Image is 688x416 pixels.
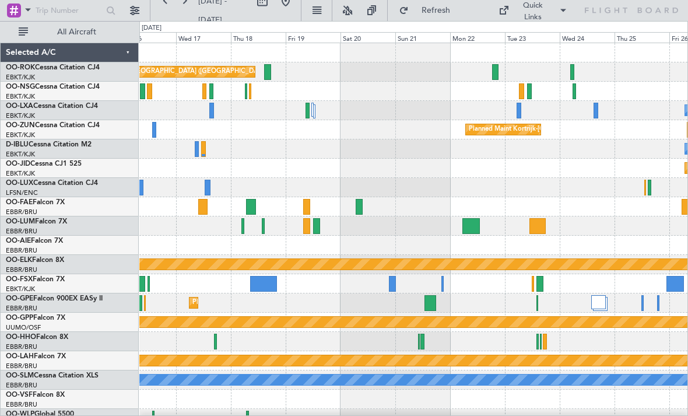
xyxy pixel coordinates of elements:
a: EBKT/KJK [6,150,35,159]
a: EBBR/BRU [6,265,37,274]
span: D-IBLU [6,141,29,148]
div: Planned Maint [GEOGRAPHIC_DATA] ([GEOGRAPHIC_DATA]) [85,63,269,81]
div: Planned Maint [GEOGRAPHIC_DATA] ([GEOGRAPHIC_DATA] National) [192,294,403,312]
span: OO-HHO [6,334,36,341]
a: EBBR/BRU [6,246,37,255]
span: OO-GPE [6,295,33,302]
a: UUMO/OSF [6,323,41,332]
span: OO-LAH [6,353,34,360]
div: Tue 16 [121,32,175,43]
a: EBBR/BRU [6,227,37,236]
div: Thu 25 [615,32,669,43]
div: Wed 24 [560,32,615,43]
a: OO-AIEFalcon 7X [6,237,63,244]
a: EBKT/KJK [6,92,35,101]
span: OO-AIE [6,237,31,244]
a: OO-LAHFalcon 7X [6,353,66,360]
a: D-IBLUCessna Citation M2 [6,141,92,148]
a: EBKT/KJK [6,111,35,120]
a: LFSN/ENC [6,188,38,197]
a: OO-ELKFalcon 8X [6,257,64,264]
a: EBBR/BRU [6,208,37,216]
a: EBKT/KJK [6,285,35,293]
a: OO-ROKCessna Citation CJ4 [6,64,100,71]
span: OO-NSG [6,83,35,90]
a: EBKT/KJK [6,73,35,82]
a: EBBR/BRU [6,304,37,313]
span: OO-VSF [6,391,33,398]
span: OO-ZUN [6,122,35,129]
input: Trip Number [36,2,103,19]
a: EBKT/KJK [6,131,35,139]
a: EBBR/BRU [6,400,37,409]
a: OO-FSXFalcon 7X [6,276,65,283]
div: Planned Maint Kortrijk-[GEOGRAPHIC_DATA] [469,121,605,138]
div: Sat 20 [341,32,395,43]
a: OO-ZUNCessna Citation CJ4 [6,122,100,129]
button: All Aircraft [13,23,127,41]
a: OO-GPEFalcon 900EX EASy II [6,295,103,302]
span: OO-ROK [6,64,35,71]
span: OO-SLM [6,372,34,379]
span: OO-FAE [6,199,33,206]
a: EBBR/BRU [6,342,37,351]
div: Fri 19 [286,32,341,43]
span: OO-LUX [6,180,33,187]
button: Quick Links [493,1,573,20]
a: OO-GPPFalcon 7X [6,314,65,321]
a: OO-LXACessna Citation CJ4 [6,103,98,110]
span: Refresh [411,6,460,15]
span: OO-LUM [6,218,35,225]
div: [DATE] [142,23,162,33]
div: Thu 18 [231,32,286,43]
div: Mon 22 [450,32,505,43]
a: OO-VSFFalcon 8X [6,391,65,398]
span: OO-FSX [6,276,33,283]
span: OO-ELK [6,257,32,264]
span: OO-LXA [6,103,33,110]
a: EBBR/BRU [6,362,37,370]
a: EBBR/BRU [6,381,37,390]
a: OO-LUXCessna Citation CJ4 [6,180,98,187]
a: OO-NSGCessna Citation CJ4 [6,83,100,90]
span: OO-GPP [6,314,33,321]
a: OO-JIDCessna CJ1 525 [6,160,82,167]
a: OO-FAEFalcon 7X [6,199,65,206]
button: Refresh [394,1,464,20]
span: OO-JID [6,160,30,167]
span: All Aircraft [30,28,123,36]
a: OO-HHOFalcon 8X [6,334,68,341]
a: OO-SLMCessna Citation XLS [6,372,99,379]
div: Sun 21 [395,32,450,43]
a: EBKT/KJK [6,169,35,178]
a: OO-LUMFalcon 7X [6,218,67,225]
div: Tue 23 [505,32,560,43]
div: Wed 17 [176,32,231,43]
